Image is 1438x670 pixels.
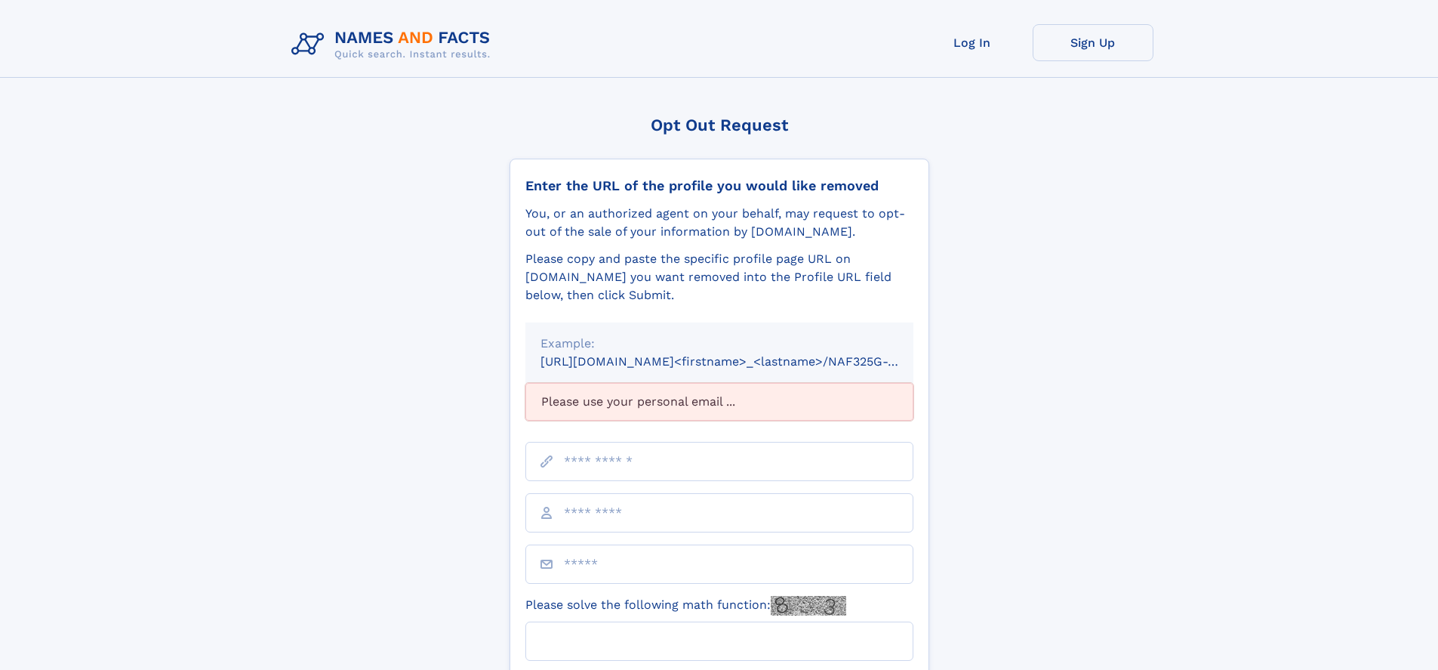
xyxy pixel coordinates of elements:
div: Please copy and paste the specific profile page URL on [DOMAIN_NAME] you want removed into the Pr... [525,250,913,304]
div: Please use your personal email ... [525,383,913,421]
a: Sign Up [1033,24,1153,61]
small: [URL][DOMAIN_NAME]<firstname>_<lastname>/NAF325G-xxxxxxxx [540,354,942,369]
div: Opt Out Request [510,116,929,134]
div: You, or an authorized agent on your behalf, may request to opt-out of the sale of your informatio... [525,205,913,241]
img: Logo Names and Facts [285,24,503,65]
a: Log In [912,24,1033,61]
div: Example: [540,335,898,353]
div: Enter the URL of the profile you would like removed [525,178,913,194]
label: Please solve the following math function: [525,596,846,616]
